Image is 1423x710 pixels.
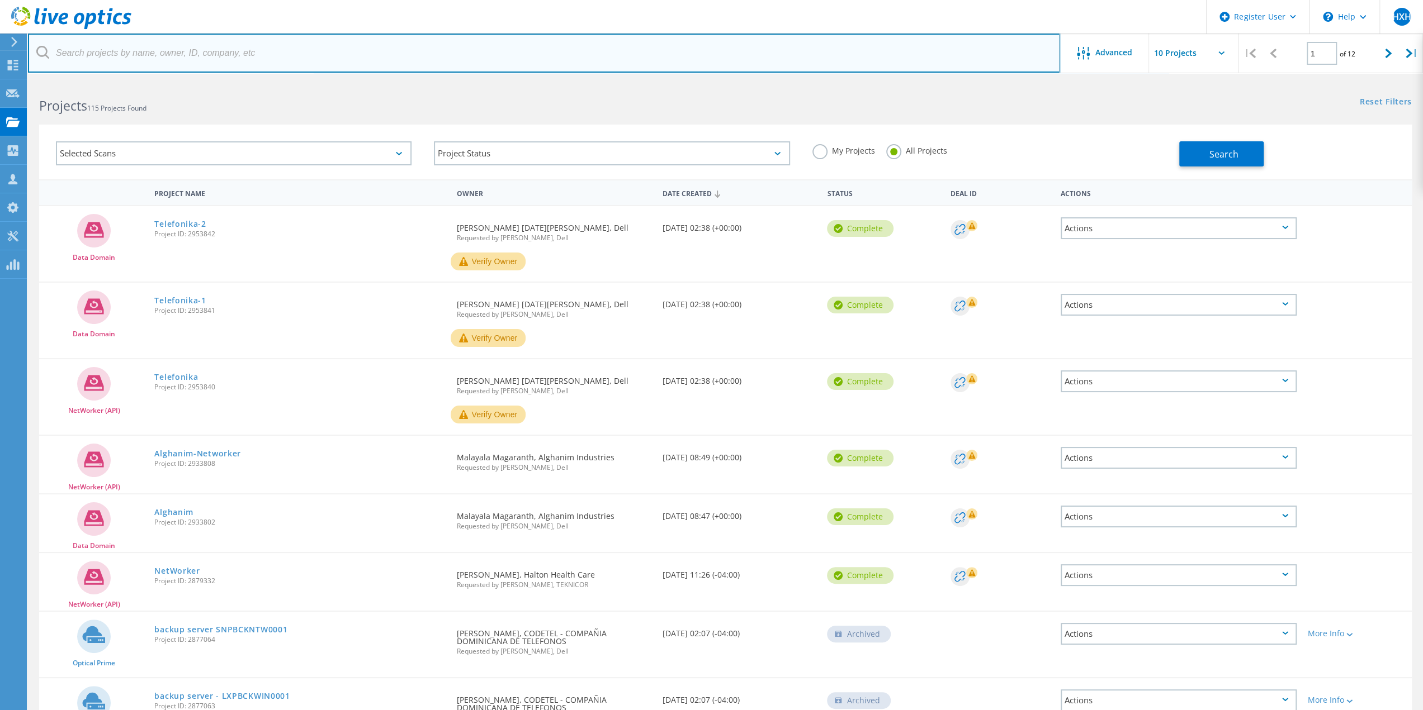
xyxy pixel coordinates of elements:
a: Telefonika-1 [154,297,206,304]
span: Project ID: 2933802 [154,519,445,526]
a: Telefonika-2 [154,220,206,228]
span: NetWorker (API) [68,407,120,414]
a: Telefonika [154,373,198,381]
div: Complete [827,567,893,584]
div: Actions [1055,182,1302,203]
div: Complete [827,508,893,525]
div: Actions [1061,370,1297,392]
div: Actions [1061,506,1297,527]
span: Project ID: 2933808 [154,460,445,467]
span: Requested by [PERSON_NAME], TEKNICOR [456,582,651,588]
svg: \n [1323,12,1333,22]
div: Actions [1061,564,1297,586]
button: Verify Owner [451,252,526,270]
span: Project ID: 2877064 [154,636,445,643]
span: Data Domain [73,542,115,549]
span: Project ID: 2953841 [154,307,445,314]
div: Actions [1061,447,1297,469]
button: Verify Owner [451,329,526,347]
span: NetWorker (API) [68,484,120,490]
a: Alghanim-Networker [154,450,241,458]
span: NetWorker (API) [68,601,120,608]
div: [PERSON_NAME], CODETEL - COMPAÑIA DOMINICANA DE TELEFONOS [451,612,656,666]
span: Project ID: 2877063 [154,703,445,709]
span: Advanced [1095,49,1132,56]
span: Data Domain [73,331,115,337]
div: [PERSON_NAME] [DATE][PERSON_NAME], Dell [451,206,656,252]
div: | [1238,34,1261,73]
span: Requested by [PERSON_NAME], Dell [456,235,651,241]
div: [DATE] 02:38 (+00:00) [657,283,822,320]
div: Actions [1061,623,1297,645]
div: More Info [1308,696,1406,704]
span: Data Domain [73,254,115,261]
div: [DATE] 08:49 (+00:00) [657,436,822,473]
span: of 12 [1340,49,1355,59]
div: [DATE] 02:07 (-04:00) [657,612,822,649]
div: Archived [827,626,891,642]
span: HXH [1392,12,1411,21]
span: Requested by [PERSON_NAME], Dell [456,311,651,318]
input: Search projects by name, owner, ID, company, etc [28,34,1060,73]
span: Project ID: 2953840 [154,384,445,390]
span: Project ID: 2953842 [154,231,445,237]
div: [DATE] 08:47 (+00:00) [657,494,822,531]
div: Complete [827,373,893,390]
span: Requested by [PERSON_NAME], Dell [456,523,651,530]
div: Deal Id [945,182,1055,203]
span: Search [1209,148,1238,160]
span: 115 Projects Found [87,103,146,113]
div: Malayala Magaranth, Alghanim Industries [451,436,656,482]
span: Project ID: 2879332 [154,578,445,584]
div: Project Status [434,141,789,165]
a: Alghanim [154,508,193,516]
div: [PERSON_NAME], Halton Health Care [451,553,656,599]
label: My Projects [812,144,875,155]
div: More Info [1308,630,1406,637]
div: [PERSON_NAME] [DATE][PERSON_NAME], Dell [451,283,656,329]
div: | [1400,34,1423,73]
div: Archived [827,692,891,709]
div: Complete [827,297,893,313]
div: Selected Scans [56,141,412,165]
div: Complete [827,450,893,466]
div: Owner [451,182,656,203]
span: Optical Prime [73,660,115,666]
div: Project Name [149,182,451,203]
div: Status [821,182,945,203]
a: backup server SNPBCKNTW0001 [154,626,287,633]
div: Date Created [657,182,822,203]
b: Projects [39,97,87,115]
a: Live Optics Dashboard [11,23,131,31]
div: [DATE] 11:26 (-04:00) [657,553,822,590]
a: backup server - LXPBCKWIN0001 [154,692,290,700]
span: Requested by [PERSON_NAME], Dell [456,648,651,655]
button: Verify Owner [451,406,526,423]
div: [DATE] 02:38 (+00:00) [657,206,822,243]
div: Actions [1061,217,1297,239]
span: Requested by [PERSON_NAME], Dell [456,388,651,394]
div: Actions [1061,294,1297,316]
span: Requested by [PERSON_NAME], Dell [456,464,651,471]
div: Malayala Magaranth, Alghanim Industries [451,494,656,541]
div: [PERSON_NAME] [DATE][PERSON_NAME], Dell [451,359,656,406]
div: [DATE] 02:38 (+00:00) [657,359,822,396]
a: NetWorker [154,567,200,575]
div: Complete [827,220,893,237]
label: All Projects [886,144,947,155]
button: Search [1179,141,1264,166]
a: Reset Filters [1360,98,1412,107]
